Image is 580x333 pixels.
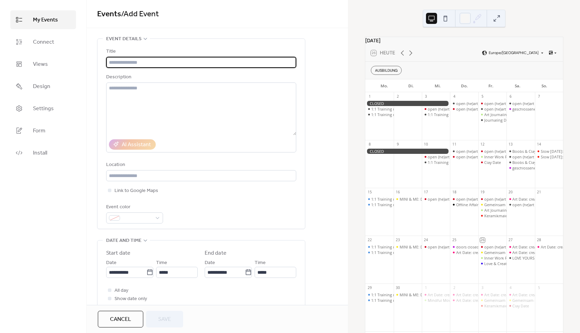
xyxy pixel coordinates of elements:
div: 1:1 Training mit [PERSON_NAME] (digital oder 5020 [GEOGRAPHIC_DATA]) [371,292,502,297]
span: Cancel [110,315,131,324]
div: open (he)art café [428,106,458,112]
div: 18 [452,190,457,195]
div: Mindful Moves – Achtsame Körperübungen für mehr Balance [422,298,450,303]
div: 1:1 Training mit Caterina [422,112,450,117]
div: open (he)art café [484,106,514,112]
div: Di. [398,79,424,93]
div: 3 [424,94,428,99]
div: 1:1 Training mit Caterina [365,106,393,112]
div: geschlossene Gesellschaft - doors closed [506,106,535,112]
div: 1:1 Training mit [PERSON_NAME] (digital oder 5020 [GEOGRAPHIC_DATA]) [371,244,502,249]
span: Link to Google Maps [114,187,158,195]
div: Boobs & Clay: Female only special [506,160,535,165]
div: open (he)art café [456,154,486,159]
div: Art Journaling Workshop [478,208,506,213]
div: 10 [424,142,428,147]
a: Settings [10,99,76,118]
div: 16 [395,190,400,195]
a: Form [10,121,76,140]
div: Keramikmalerei: Gestalte deinen Selbstliebe-Anker [484,213,574,218]
div: Gemeinsam stark: Kreativzeit für Kind & Eltern [484,202,566,207]
div: Clay Date [484,160,501,165]
div: Art Date: create & celebrate yourself [450,298,478,303]
div: 1:1 Training mit [PERSON_NAME] [371,106,430,112]
div: Art Date: create & celebrate yourself [512,292,576,297]
div: open (he)art café [484,101,514,106]
div: CLOSED [365,101,450,106]
div: 24 [424,238,428,243]
div: Art Journaling Workshop [478,112,506,117]
span: Date [106,259,117,267]
span: Connect [33,38,54,46]
div: open (he)art café [428,154,458,159]
div: open (he)art café [428,196,458,202]
div: Art Date: create & celebrate yourself [506,196,535,202]
span: Hide end time [114,303,145,312]
div: 22 [367,238,372,243]
div: MINI & ME: Dein Moment mit Baby [400,244,462,249]
div: Keramikmalerei: Gestalte deinen Selbstliebe-Anker [484,303,574,308]
div: open (he)art café [450,149,478,154]
div: 8 [367,142,372,147]
div: Art Date: create & celebrate yourself [450,292,478,297]
span: Views [33,60,48,69]
div: 1:1 Training mit Caterina [365,112,393,117]
div: Fr. [478,79,504,93]
div: open (he)art café [512,101,543,106]
a: Events [97,7,121,22]
div: Art Date: create & celebrate yourself [450,250,478,255]
div: open (he)art café [478,101,506,106]
div: 1:1 Training mit Caterina (digital oder 5020 Salzburg) [365,250,393,255]
div: 14 [537,142,541,147]
div: Art Date: create & celebrate yourself [506,244,535,249]
span: Design [33,82,50,91]
div: 1:1 Training mit [PERSON_NAME] [428,112,486,117]
div: 6 [509,94,513,99]
div: Start date [106,249,130,257]
div: Art Date: create & celebrate yourself [428,292,492,297]
div: 12 [480,142,485,147]
div: 30 [395,286,400,290]
div: Gemeinsam stark: Kreativzeit für Kind & Eltern [478,298,506,303]
a: My Events [10,10,76,29]
div: Event color [106,203,162,211]
div: 1:1 Training mit [PERSON_NAME] [428,160,486,165]
div: 13 [509,142,513,147]
div: Description [106,73,295,81]
div: 2 [395,94,400,99]
div: MINI & ME: Dein Moment mit Baby [400,292,462,297]
div: 1:1 Training mit Caterina (digital oder 5020 Salzburg) [365,202,393,207]
div: doors closed [450,244,478,249]
div: Clay Date [506,303,535,308]
div: 26 [480,238,485,243]
div: Inner Work Ritual: Innere Stimmen sichtbar machen [478,154,506,159]
div: 1:1 Training mit Caterina [422,160,450,165]
div: open (he)art café [506,154,535,159]
div: [DATE] [365,37,563,45]
span: Form [33,127,45,135]
a: Views [10,55,76,73]
span: Time [255,259,266,267]
div: Art Date: create & celebrate yourself [456,250,520,255]
div: open (he)art café [506,101,535,106]
button: Cancel [98,311,143,327]
div: 11 [452,142,457,147]
a: Design [10,77,76,96]
div: open (he)art café [450,154,478,159]
div: Mindful Moves – Achtsame Körperübungen für mehr Balance [428,298,537,303]
span: Show date only [114,295,147,303]
div: Art Date: create & celebrate yourself [512,250,576,255]
div: Mi. [424,79,451,93]
div: Art Journaling Workshop [484,208,528,213]
div: Art Date: create & celebrate yourself [478,292,506,297]
div: Offline Affairs [450,202,478,207]
div: Art Date: create & celebrate yourself [484,292,548,297]
div: MINI & ME: Dein Moment mit Baby [394,244,422,249]
div: 1 [367,94,372,99]
div: Gemeinsam stark: Kreativzeit für Kind & Eltern [484,250,566,255]
div: Art Date: create & celebrate yourself [535,244,563,249]
div: 3 [480,286,485,290]
div: Journaling Deep Dive: 2 Stunden für dich und deine Gedanken [478,117,506,123]
div: open (he)art café [478,196,506,202]
div: 1:1 Training mit [PERSON_NAME] (digital oder 5020 [GEOGRAPHIC_DATA]) [371,202,502,207]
